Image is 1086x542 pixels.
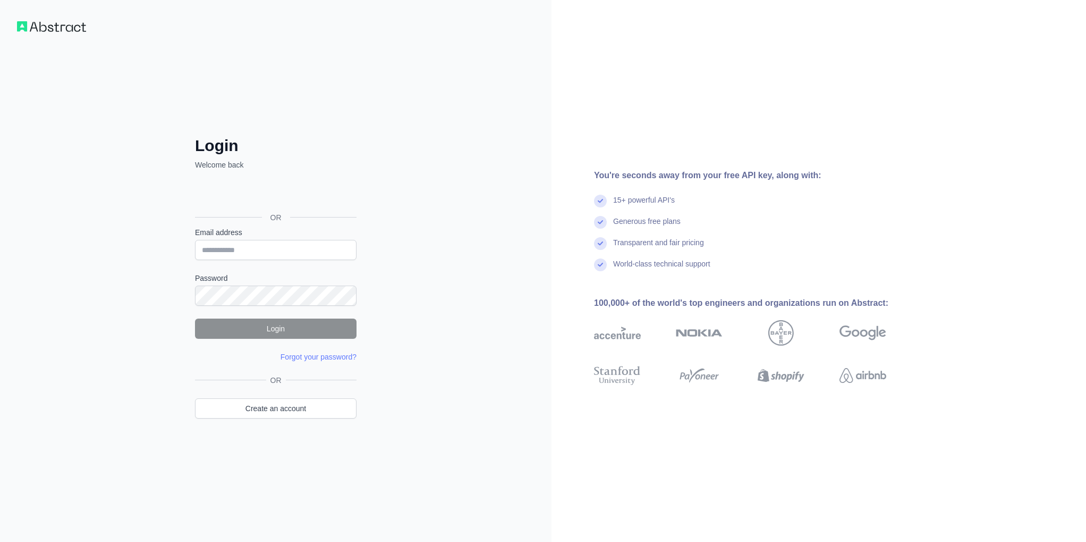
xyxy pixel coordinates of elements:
[676,320,723,346] img: nokia
[594,259,607,271] img: check mark
[613,237,704,259] div: Transparent and fair pricing
[195,273,357,283] label: Password
[17,21,86,32] img: Workflow
[195,136,357,155] h2: Login
[594,195,607,207] img: check mark
[594,297,920,310] div: 100,000+ of the world's top engineers and organizations run on Abstract:
[266,375,286,386] span: OR
[594,364,641,387] img: stanford university
[594,237,607,250] img: check mark
[262,212,290,223] span: OR
[594,216,607,229] img: check mark
[594,169,920,182] div: You're seconds away from your free API key, along with:
[758,364,804,387] img: shopify
[195,319,357,339] button: Login
[190,182,360,205] iframe: Sign in with Google Button
[676,364,723,387] img: payoneer
[195,160,357,170] p: Welcome back
[768,320,794,346] img: bayer
[613,195,675,216] div: 15+ powerful API's
[613,216,681,237] div: Generous free plans
[839,364,886,387] img: airbnb
[281,353,357,361] a: Forgot your password?
[195,398,357,419] a: Create an account
[195,227,357,238] label: Email address
[613,259,710,280] div: World-class technical support
[839,320,886,346] img: google
[594,320,641,346] img: accenture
